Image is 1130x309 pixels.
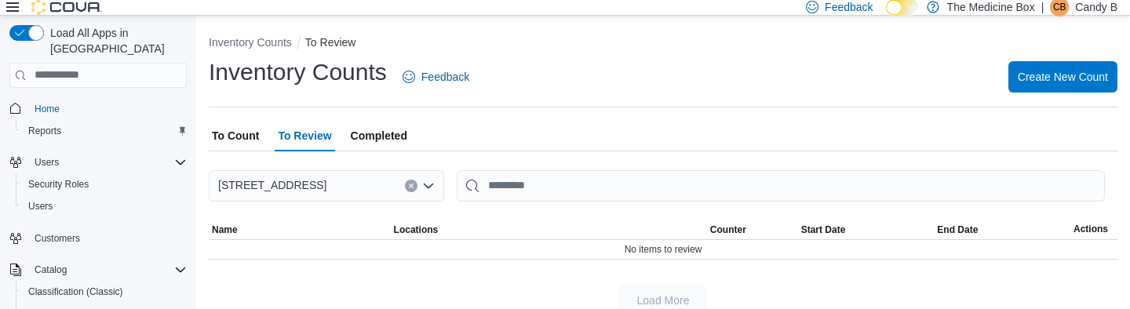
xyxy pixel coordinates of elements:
[209,56,387,88] h1: Inventory Counts
[212,224,238,236] span: Name
[35,103,60,115] span: Home
[1018,69,1108,85] span: Create New Count
[218,176,326,194] span: [STREET_ADDRESS]
[422,180,435,192] button: Open list of options
[28,229,86,248] a: Customers
[278,120,331,151] span: To Review
[394,224,439,236] span: Locations
[405,180,417,192] button: Clear input
[22,175,95,194] a: Security Roles
[801,224,846,236] span: Start Date
[22,122,187,140] span: Reports
[710,224,746,236] span: Counter
[391,220,707,239] button: Locations
[28,178,89,191] span: Security Roles
[934,220,1070,239] button: End Date
[28,100,66,118] a: Home
[28,228,187,248] span: Customers
[16,120,193,142] button: Reports
[28,285,123,298] span: Classification (Classic)
[625,243,702,256] span: No items to review
[35,264,67,276] span: Catalog
[3,259,193,281] button: Catalog
[457,170,1105,202] input: This is a search bar. After typing your query, hit enter to filter the results lower in the page.
[22,197,187,216] span: Users
[35,156,59,169] span: Users
[209,35,1117,53] nav: An example of EuiBreadcrumbs
[3,151,193,173] button: Users
[35,232,80,245] span: Customers
[1008,61,1117,93] button: Create New Count
[28,125,61,137] span: Reports
[28,260,187,279] span: Catalog
[937,224,978,236] span: End Date
[16,281,193,303] button: Classification (Classic)
[28,153,65,172] button: Users
[28,260,73,279] button: Catalog
[305,36,356,49] button: To Review
[44,25,187,56] span: Load All Apps in [GEOGRAPHIC_DATA]
[16,195,193,217] button: Users
[3,97,193,120] button: Home
[22,175,187,194] span: Security Roles
[798,220,935,239] button: Start Date
[22,282,129,301] a: Classification (Classic)
[28,99,187,118] span: Home
[421,69,469,85] span: Feedback
[209,220,391,239] button: Name
[22,122,67,140] a: Reports
[1073,223,1108,235] span: Actions
[3,227,193,249] button: Customers
[707,220,798,239] button: Counter
[22,282,187,301] span: Classification (Classic)
[28,200,53,213] span: Users
[28,153,187,172] span: Users
[209,36,292,49] button: Inventory Counts
[351,120,407,151] span: Completed
[212,120,259,151] span: To Count
[22,197,59,216] a: Users
[637,293,690,308] span: Load More
[16,173,193,195] button: Security Roles
[396,61,476,93] a: Feedback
